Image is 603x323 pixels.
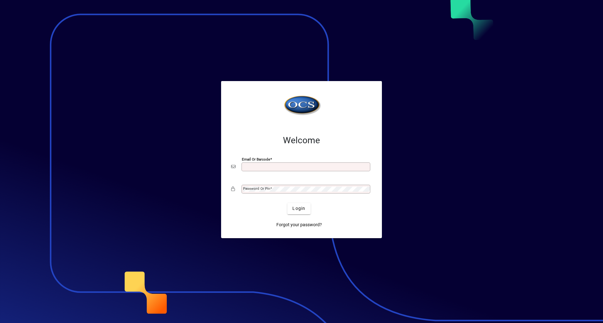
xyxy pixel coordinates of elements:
[242,157,270,161] mat-label: Email or Barcode
[231,135,372,146] h2: Welcome
[287,203,310,214] button: Login
[243,186,270,191] mat-label: Password or Pin
[274,219,324,231] a: Forgot your password?
[292,205,305,212] span: Login
[276,222,322,228] span: Forgot your password?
